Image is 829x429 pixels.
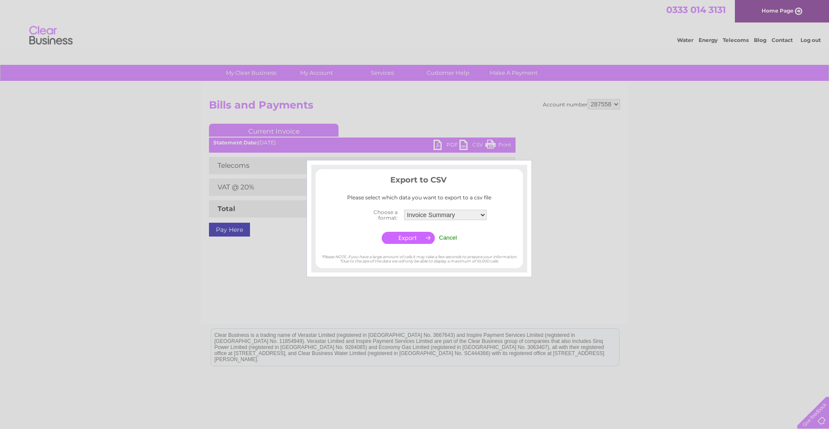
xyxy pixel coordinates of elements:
a: Log out [801,37,821,43]
div: *Please NOTE, if you have a large amount of calls it may take a few seconds to prepare your infor... [316,246,523,264]
th: Choose a format: [350,207,402,224]
a: 0333 014 3131 [666,4,726,15]
input: Cancel [439,234,457,241]
a: Contact [772,37,793,43]
a: Energy [699,37,718,43]
img: logo.png [29,22,73,49]
div: Please select which data you want to export to a csv file [316,195,523,201]
a: Water [677,37,693,43]
div: Clear Business is a trading name of Verastar Limited (registered in [GEOGRAPHIC_DATA] No. 3667643... [211,5,619,42]
a: Blog [754,37,766,43]
h3: Export to CSV [316,174,523,189]
a: Telecoms [723,37,749,43]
